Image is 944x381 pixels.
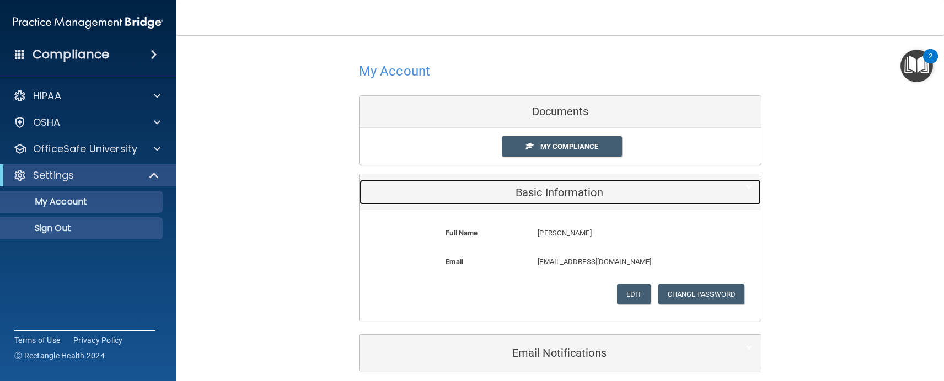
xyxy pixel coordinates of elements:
button: Open Resource Center, 2 new notifications [900,50,933,82]
a: HIPAA [13,89,160,103]
h5: Email Notifications [368,347,719,359]
p: OSHA [33,116,61,129]
p: Sign Out [7,223,158,234]
p: [PERSON_NAME] [538,227,705,240]
a: OSHA [13,116,160,129]
div: Documents [360,96,761,128]
span: My Compliance [540,142,598,151]
img: PMB logo [13,12,163,34]
h4: My Account [359,64,430,78]
div: 2 [929,56,932,71]
p: HIPAA [33,89,61,103]
a: OfficeSafe University [13,142,160,155]
h5: Basic Information [368,186,719,198]
h4: Compliance [33,47,109,62]
a: Terms of Use [14,335,60,346]
b: Email [446,257,463,266]
a: Basic Information [368,180,753,205]
p: My Account [7,196,158,207]
p: [EMAIL_ADDRESS][DOMAIN_NAME] [538,255,705,269]
button: Edit [617,284,651,304]
a: Privacy Policy [73,335,123,346]
a: Email Notifications [368,340,753,365]
p: Settings [33,169,74,182]
p: OfficeSafe University [33,142,137,155]
span: Ⓒ Rectangle Health 2024 [14,350,105,361]
b: Full Name [446,229,478,237]
a: Settings [13,169,160,182]
button: Change Password [658,284,745,304]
